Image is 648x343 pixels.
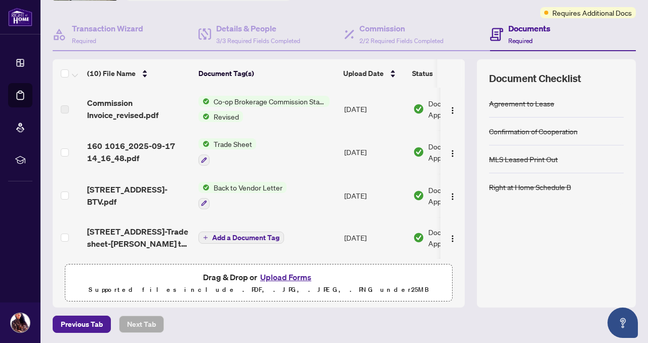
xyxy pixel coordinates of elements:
span: Document Approved [428,98,491,120]
span: 2/2 Required Fields Completed [359,37,443,45]
button: Previous Tab [53,316,111,333]
span: [STREET_ADDRESS]-Trade sheet-[PERSON_NAME] to review.pdf [87,225,190,250]
span: Co-op Brokerage Commission Statement [210,96,330,107]
button: Add a Document Tag [198,232,284,244]
button: Upload Forms [257,271,314,284]
span: Previous Tab [61,316,103,332]
span: 3/3 Required Fields Completed [216,37,300,45]
span: Back to Vendor Letter [210,182,287,193]
span: Document Approved [428,226,491,249]
span: Upload Date [343,68,384,79]
td: [DATE] [340,174,409,217]
span: Required [72,37,96,45]
span: Required [508,37,533,45]
span: Document Approved [428,141,491,163]
span: Document Checklist [489,71,581,86]
span: 160 1016_2025-09-17 14_16_48.pdf [87,140,190,164]
img: Document Status [413,232,424,243]
div: MLS Leased Print Out [489,154,558,165]
span: plus [203,235,208,240]
img: Logo [449,235,457,243]
h4: Details & People [216,22,300,34]
img: Logo [449,106,457,115]
td: [DATE] [340,88,409,130]
th: (10) File Name [83,59,194,88]
img: Document Status [413,103,424,115]
th: Upload Date [339,59,408,88]
button: Status IconCo-op Brokerage Commission StatementStatus IconRevised [198,96,330,122]
button: Status IconBack to Vendor Letter [198,182,287,209]
img: Status Icon [198,182,210,193]
img: Logo [449,193,457,201]
span: Document Approved [428,184,491,207]
img: Status Icon [198,96,210,107]
div: Agreement to Lease [489,98,554,109]
button: Logo [444,187,461,204]
h4: Commission [359,22,443,34]
h4: Transaction Wizard [72,22,143,34]
h4: Documents [508,22,550,34]
button: Status IconTrade Sheet [198,138,256,166]
span: Status [412,68,433,79]
td: [DATE] [340,258,409,296]
button: Logo [444,101,461,117]
td: [DATE] [340,217,409,258]
img: logo [8,8,32,26]
button: Next Tab [119,316,164,333]
img: Profile Icon [11,313,30,332]
span: Drag & Drop or [203,271,314,284]
img: Logo [449,149,457,158]
button: Logo [444,230,461,246]
p: Supported files include .PDF, .JPG, .JPEG, .PNG under 25 MB [71,284,446,296]
span: (10) File Name [87,68,136,79]
div: Right at Home Schedule B [489,181,571,193]
img: Document Status [413,146,424,158]
span: Revised [210,111,243,122]
span: Drag & Drop orUpload FormsSupported files include .PDF, .JPG, .JPEG, .PNG under25MB [65,264,452,302]
th: Document Tag(s) [194,59,339,88]
img: Status Icon [198,138,210,149]
span: Commission Invoice_revised.pdf [87,97,190,121]
div: Confirmation of Cooperation [489,126,578,137]
img: Status Icon [198,111,210,122]
td: [DATE] [340,130,409,174]
span: Trade Sheet [210,138,256,149]
span: [STREET_ADDRESS]-BTV.pdf [87,183,190,208]
button: Logo [444,144,461,160]
th: Status [408,59,494,88]
span: Requires Additional Docs [552,7,632,18]
img: Document Status [413,190,424,201]
span: Add a Document Tag [212,234,279,241]
button: Open asap [607,308,638,338]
